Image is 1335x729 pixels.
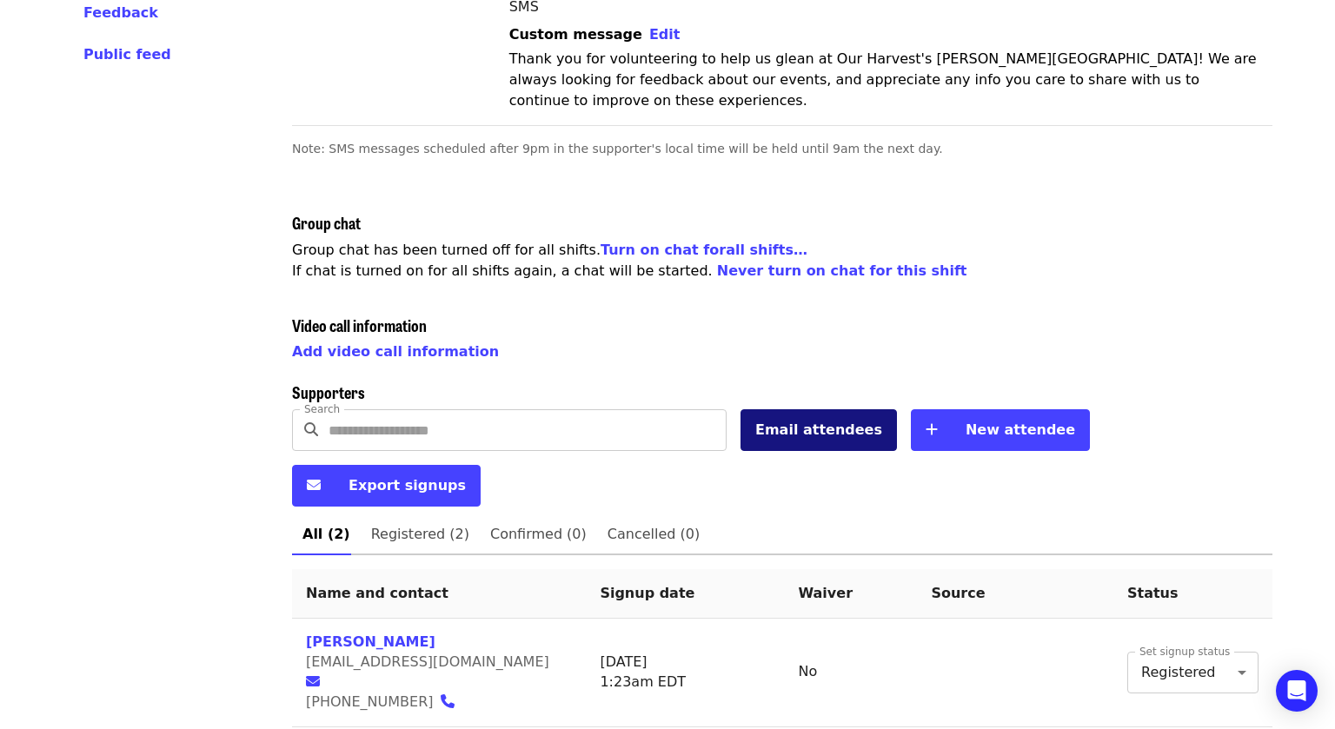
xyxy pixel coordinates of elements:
input: Search [329,409,727,451]
label: Set signup status [1139,646,1230,657]
span: Group chat [292,211,361,234]
span: Export signups [349,477,466,494]
i: envelope icon [307,477,321,494]
td: [DATE] 1:23am EDT [586,619,784,727]
button: Email attendees [741,409,897,451]
span: Thank you for volunteering to help us glean at Our Harvest's [PERSON_NAME][GEOGRAPHIC_DATA]! We a... [509,50,1257,109]
i: phone icon [441,693,455,710]
span: Email attendees [755,421,882,438]
i: plus icon [926,421,938,438]
td: No [784,619,917,727]
span: Video call information [292,314,427,336]
button: Feedback [83,3,158,23]
a: Confirmed (0) [480,514,597,555]
span: All (2) [302,522,350,547]
button: Never turn on chat for this shift [717,261,967,282]
th: Waiver [784,569,917,619]
th: Name and contact [292,569,586,619]
span: New attendee [966,421,1075,438]
button: New attendee [911,409,1090,451]
span: Custom message [509,26,642,43]
i: envelope icon [306,673,320,690]
span: Public feed [83,46,171,63]
span: [PHONE_NUMBER] [306,693,434,710]
th: Source [917,569,1113,619]
span: Cancelled (0) [608,522,700,547]
a: [PERSON_NAME] [306,633,435,650]
a: Cancelled (0) [597,514,710,555]
label: Search [304,404,340,414]
button: Export signups [292,465,481,507]
a: envelope icon [306,673,330,690]
i: search icon [304,421,318,438]
div: Registered [1127,652,1259,693]
span: Confirmed (0) [490,522,587,547]
a: Add video call information [292,343,499,360]
button: Edit [649,24,681,45]
span: Status [1127,585,1179,601]
a: All (2) [292,514,361,555]
div: Open Intercom Messenger [1276,670,1318,712]
span: Note: SMS messages scheduled after 9pm in the supporter's local time will be held until 9am the n... [292,142,943,156]
a: Public feed [83,44,250,65]
th: Signup date [586,569,784,619]
a: phone icon [441,693,465,710]
span: [EMAIL_ADDRESS][DOMAIN_NAME] [306,653,549,670]
a: Turn on chat forall shifts… [601,242,807,258]
a: Registered (2) [361,514,480,555]
span: Registered (2) [371,522,469,547]
span: Group chat has been turned off for all shifts . If chat is turned on for all shifts again, a chat... [292,242,967,279]
span: Edit [649,26,681,43]
span: Supporters [292,381,365,403]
